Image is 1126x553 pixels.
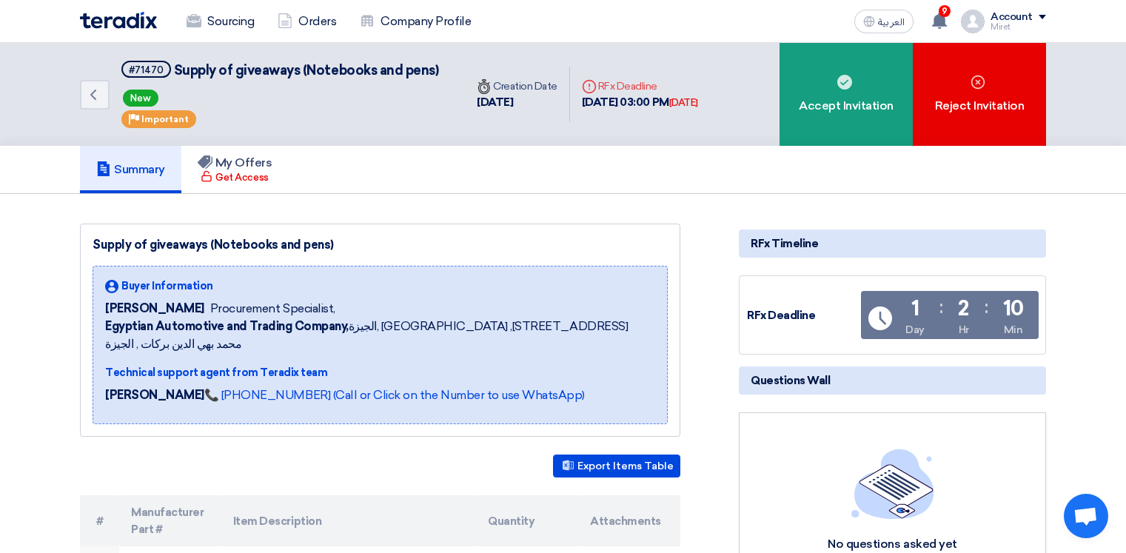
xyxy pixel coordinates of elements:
[129,65,164,75] div: #71470
[121,278,213,294] span: Buyer Information
[105,319,349,333] b: Egyptian Automotive and Trading Company,
[1003,298,1024,319] div: 10
[221,495,477,546] th: Item Description
[961,10,985,33] img: profile_test.png
[80,12,157,29] img: Teradix logo
[141,114,189,124] span: Important
[105,318,655,353] span: الجيزة, [GEOGRAPHIC_DATA] ,[STREET_ADDRESS] محمد بهي الدين بركات , الجيزة
[80,146,181,193] a: Summary
[959,322,969,338] div: Hr
[780,43,913,146] div: Accept Invitation
[477,78,557,94] div: Creation Date
[985,294,988,321] div: :
[851,449,934,518] img: empty_state_list.svg
[669,95,698,110] div: [DATE]
[123,90,158,107] span: New
[121,61,438,79] h5: Supply of giveaways (Notebooks and pens)
[175,5,266,38] a: Sourcing
[854,10,914,33] button: العربية
[958,298,969,319] div: 2
[582,94,698,111] div: [DATE] 03:00 PM
[96,162,165,177] h5: Summary
[991,11,1033,24] div: Account
[105,365,655,381] div: Technical support agent from Teradix team
[204,388,585,402] a: 📞 [PHONE_NUMBER] (Call or Click on the Number to use WhatsApp)
[939,5,951,17] span: 9
[348,5,483,38] a: Company Profile
[905,322,925,338] div: Day
[174,62,439,78] span: Supply of giveaways (Notebooks and pens)
[105,388,204,402] strong: [PERSON_NAME]
[198,155,272,170] h5: My Offers
[266,5,348,38] a: Orders
[93,236,668,254] div: Supply of giveaways (Notebooks and pens)
[553,455,680,477] button: Export Items Table
[1064,494,1108,538] div: Open chat
[119,495,221,546] th: Manufacturer Part #
[878,17,905,27] span: العربية
[913,43,1046,146] div: Reject Invitation
[105,300,204,318] span: [PERSON_NAME]
[578,495,680,546] th: Attachments
[991,23,1046,31] div: Miret
[739,229,1046,258] div: RFx Timeline
[767,537,1019,552] div: No questions asked yet
[80,495,119,546] th: #
[477,94,557,111] div: [DATE]
[181,146,289,193] a: My Offers Get Access
[201,170,268,185] div: Get Access
[582,78,698,94] div: RFx Deadline
[747,307,858,324] div: RFx Deadline
[751,372,830,389] span: Questions Wall
[210,300,335,318] span: Procurement Specialist,
[939,294,943,321] div: :
[911,298,919,319] div: 1
[476,495,578,546] th: Quantity
[1004,322,1023,338] div: Min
